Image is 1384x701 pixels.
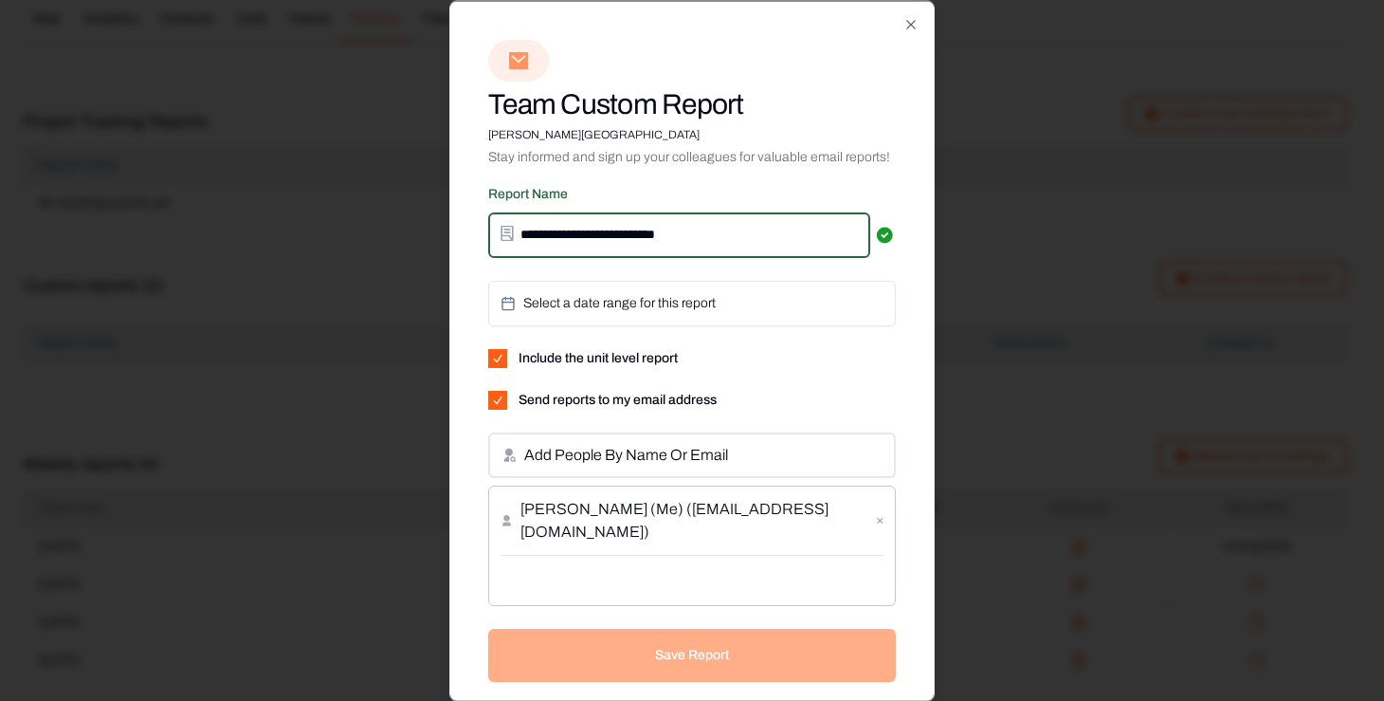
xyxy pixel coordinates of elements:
[519,390,717,409] label: Send reports to my email address
[488,147,896,166] p: Stay informed and sign up your colleagues for valuable email reports!
[488,126,896,141] p: [PERSON_NAME][GEOGRAPHIC_DATA]
[524,443,728,466] p: Add People By Name Or Email
[523,293,716,312] span: Select a date range for this report
[501,486,883,555] div: [PERSON_NAME] (Me) ([EMAIL_ADDRESS][DOMAIN_NAME])
[488,186,568,200] label: Report Name
[488,86,896,120] h2: Team Custom Report
[519,348,678,367] label: Include the unit level report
